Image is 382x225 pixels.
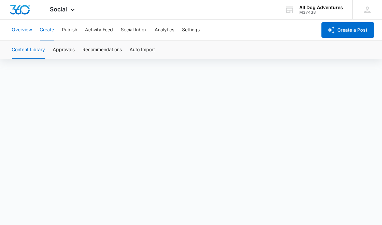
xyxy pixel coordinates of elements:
button: Create a Post [321,22,374,38]
button: Create [40,20,54,40]
div: account id [299,10,343,15]
span: Social [50,6,67,13]
button: Settings [182,20,200,40]
button: Recommendations [82,41,122,59]
button: Auto Import [130,41,155,59]
button: Overview [12,20,32,40]
button: Content Library [12,41,45,59]
button: Publish [62,20,77,40]
button: Analytics [155,20,174,40]
button: Activity Feed [85,20,113,40]
button: Social Inbox [121,20,147,40]
div: account name [299,5,343,10]
button: Approvals [53,41,75,59]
